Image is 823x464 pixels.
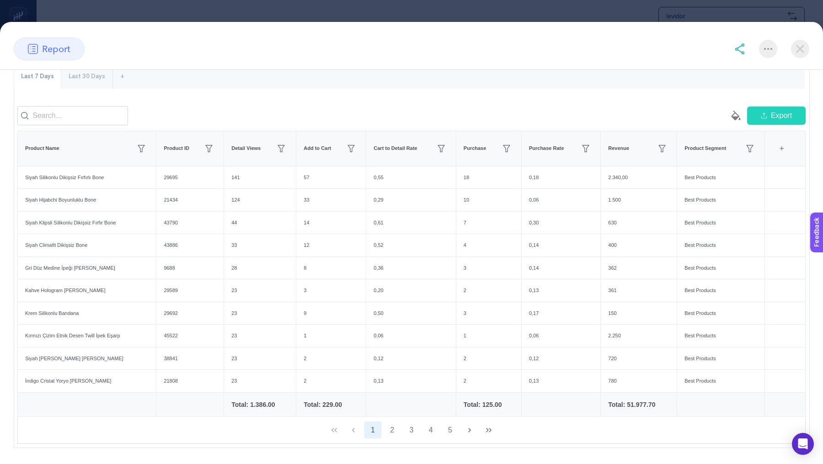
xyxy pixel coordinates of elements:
[771,110,792,121] span: Export
[224,212,296,234] div: 44
[601,279,677,302] div: 361
[231,144,261,152] span: Detail Views
[296,166,366,189] div: 57
[366,279,456,302] div: 0,20
[296,347,366,370] div: 2
[792,433,814,455] div: Open Intercom Messenger
[364,421,382,439] button: 1
[522,257,600,279] div: 0,14
[677,347,764,370] div: Best Products
[677,166,764,189] div: Best Products
[224,325,296,347] div: 23
[677,370,764,392] div: Best Products
[601,166,677,189] div: 2.340,00
[456,166,521,189] div: 18
[677,234,764,256] div: Best Products
[601,370,677,392] div: 780
[18,347,156,370] div: Siyah [PERSON_NAME] [PERSON_NAME]
[296,189,366,211] div: 33
[156,302,224,325] div: 29692
[18,166,156,189] div: Siyah Silikonlu Dikişsiz Fırfırlı Bone
[461,421,478,439] button: Next Page
[456,279,521,302] div: 2
[677,212,764,234] div: Best Products
[456,189,521,211] div: 10
[18,257,156,279] div: Gri Düz Medine İpeği [PERSON_NAME]
[464,144,486,152] span: Purchase
[366,347,456,370] div: 0,12
[601,234,677,256] div: 400
[366,370,456,392] div: 0,13
[18,325,156,347] div: Kırmızı Çizim Etnik Desen Twill İpek Eşarp
[522,189,600,211] div: 0,06
[608,400,669,409] div: Total: 51.977.70
[456,257,521,279] div: 3
[464,400,514,409] div: Total: 125.00
[156,189,224,211] div: 21434
[522,212,600,234] div: 0,30
[224,347,296,370] div: 23
[601,212,677,234] div: 630
[231,400,289,409] div: Total: 1.386.00
[529,144,564,152] span: Purchase Rate
[18,234,156,256] div: Siyah Climafit Dikişsiz Bone
[366,302,456,325] div: 0,50
[366,257,456,279] div: 0,36
[480,421,497,439] button: Last Page
[747,107,806,125] button: Export
[224,302,296,325] div: 23
[522,347,600,370] div: 0,12
[366,166,456,189] div: 0,55
[366,325,456,347] div: 0,06
[456,370,521,392] div: 2
[384,421,401,439] button: 2
[456,325,521,347] div: 1
[522,279,600,302] div: 0,13
[224,257,296,279] div: 28
[366,234,456,256] div: 0,52
[608,144,629,152] span: Revenue
[296,325,366,347] div: 1
[296,257,366,279] div: 8
[422,421,439,439] button: 4
[522,325,600,347] div: 0,06
[224,370,296,392] div: 23
[224,189,296,211] div: 124
[764,48,772,50] img: More options
[601,347,677,370] div: 720
[5,3,35,10] span: Feedback
[296,234,366,256] div: 12
[156,347,224,370] div: 38841
[156,257,224,279] div: 9688
[456,302,521,325] div: 3
[296,212,366,234] div: 14
[601,325,677,347] div: 2.250
[296,302,366,325] div: 9
[791,40,809,58] img: close-dialog
[296,279,366,302] div: 3
[522,302,600,325] div: 0,17
[442,421,459,439] button: 5
[156,325,224,347] div: 45522
[18,279,156,302] div: Kahve Hologram [PERSON_NAME]
[456,347,521,370] div: 2
[601,257,677,279] div: 362
[374,144,417,152] span: Cart to Detail Rate
[366,212,456,234] div: 0,61
[156,212,224,234] div: 43790
[224,234,296,256] div: 33
[18,302,156,325] div: Krem Silikonlu Bandana
[42,42,70,56] span: report
[601,302,677,325] div: 150
[456,234,521,256] div: 4
[296,370,366,392] div: 2
[677,257,764,279] div: Best Products
[772,139,780,159] div: 9 items selected
[403,421,420,439] button: 3
[677,302,764,325] div: Best Products
[734,43,745,54] img: share
[156,234,224,256] div: 43886
[14,65,61,89] div: Last 7 Days
[156,166,224,189] div: 29695
[684,144,726,152] span: Product Segment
